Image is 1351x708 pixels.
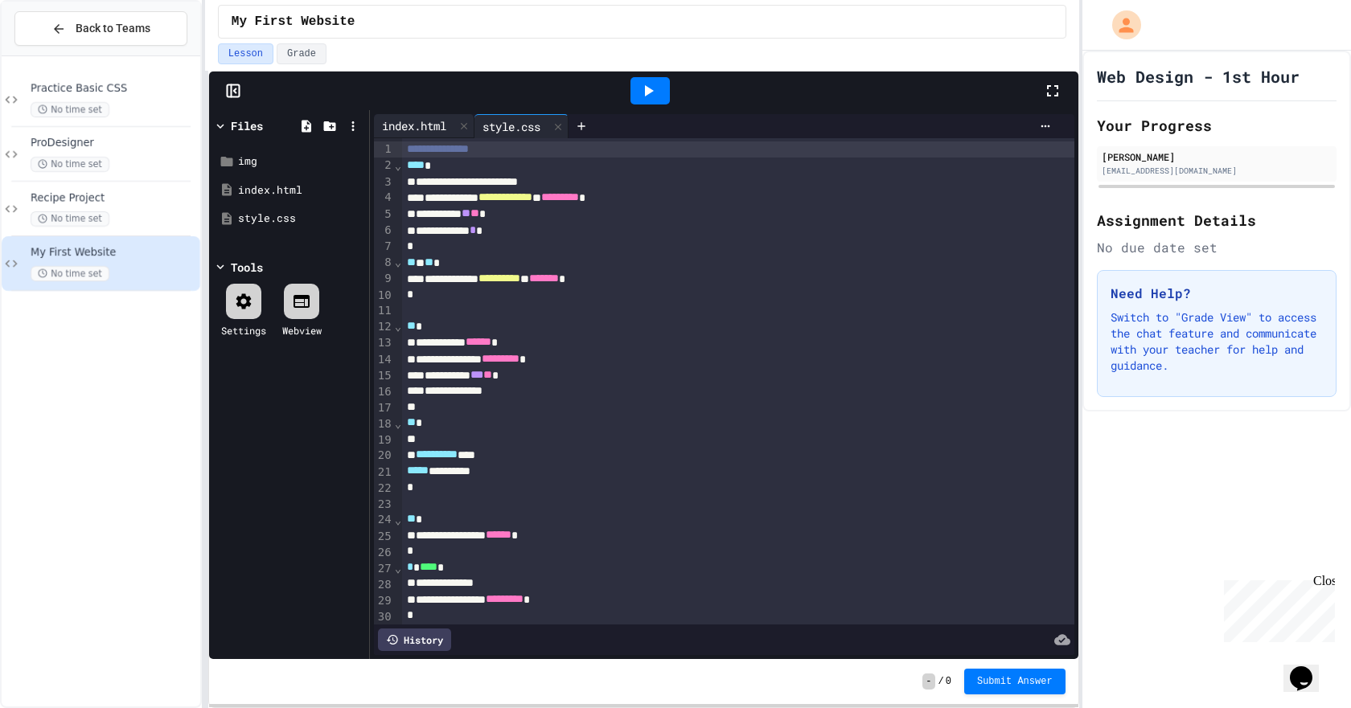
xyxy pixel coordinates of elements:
div: 28 [374,577,394,593]
span: No time set [31,102,109,117]
span: Fold line [394,417,402,430]
button: Lesson [218,43,273,64]
div: 24 [374,512,394,528]
div: 10 [374,288,394,304]
span: My First Website [31,246,197,260]
h3: Need Help? [1111,284,1323,303]
div: 26 [374,545,394,561]
div: 18 [374,416,394,432]
span: Fold line [394,159,402,172]
div: 9 [374,271,394,287]
p: Switch to "Grade View" to access the chat feature and communicate with your teacher for help and ... [1111,309,1323,374]
div: index.html [374,117,454,134]
div: img [238,153,363,170]
button: Grade [277,43,326,64]
div: 19 [374,432,394,448]
div: style.css [474,118,548,135]
div: Chat with us now!Close [6,6,111,102]
span: Fold line [394,562,402,575]
div: style.css [238,211,363,227]
div: Webview [282,323,322,338]
span: No time set [31,157,109,172]
div: 13 [374,335,394,351]
span: / [938,675,944,688]
h1: Web Design - 1st Hour [1097,65,1300,88]
div: 3 [374,174,394,190]
div: My Account [1095,6,1145,43]
div: 1 [374,141,394,158]
div: Tools [231,259,263,276]
div: 7 [374,239,394,255]
div: 16 [374,384,394,400]
span: Recipe Project [31,191,197,205]
span: My First Website [232,12,355,31]
div: No due date set [1097,238,1337,257]
button: Submit Answer [964,669,1066,694]
div: 17 [374,400,394,416]
span: No time set [31,211,109,227]
span: No time set [31,266,109,281]
button: Back to Teams [14,11,187,46]
span: 0 [946,675,951,688]
span: Back to Teams [76,20,150,37]
div: Settings [221,323,266,338]
div: Files [231,117,263,134]
div: History [378,628,451,651]
div: index.html [238,182,363,198]
div: 5 [374,207,394,223]
div: [PERSON_NAME] [1102,149,1332,164]
div: 25 [374,529,394,545]
div: 23 [374,497,394,513]
iframe: chat widget [1283,644,1335,692]
div: 15 [374,368,394,384]
div: index.html [374,114,474,138]
div: 4 [374,190,394,206]
div: 8 [374,255,394,271]
h2: Assignment Details [1097,209,1337,231]
span: Fold line [394,256,402,268]
div: 2 [374,158,394,174]
div: 6 [374,223,394,239]
div: 27 [374,561,394,577]
div: 14 [374,352,394,368]
div: 20 [374,448,394,464]
iframe: chat widget [1218,574,1335,642]
span: Practice Basic CSS [31,82,197,96]
div: 11 [374,303,394,319]
div: 30 [374,609,394,625]
div: [EMAIL_ADDRESS][DOMAIN_NAME] [1102,165,1332,177]
span: - [922,673,934,690]
div: 21 [374,464,394,481]
h2: Your Progress [1097,114,1337,137]
span: Submit Answer [977,675,1053,688]
div: 29 [374,593,394,609]
span: Fold line [394,320,402,333]
span: ProDesigner [31,137,197,150]
div: style.css [474,114,569,138]
span: Fold line [394,514,402,526]
div: 22 [374,481,394,497]
div: 12 [374,319,394,335]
